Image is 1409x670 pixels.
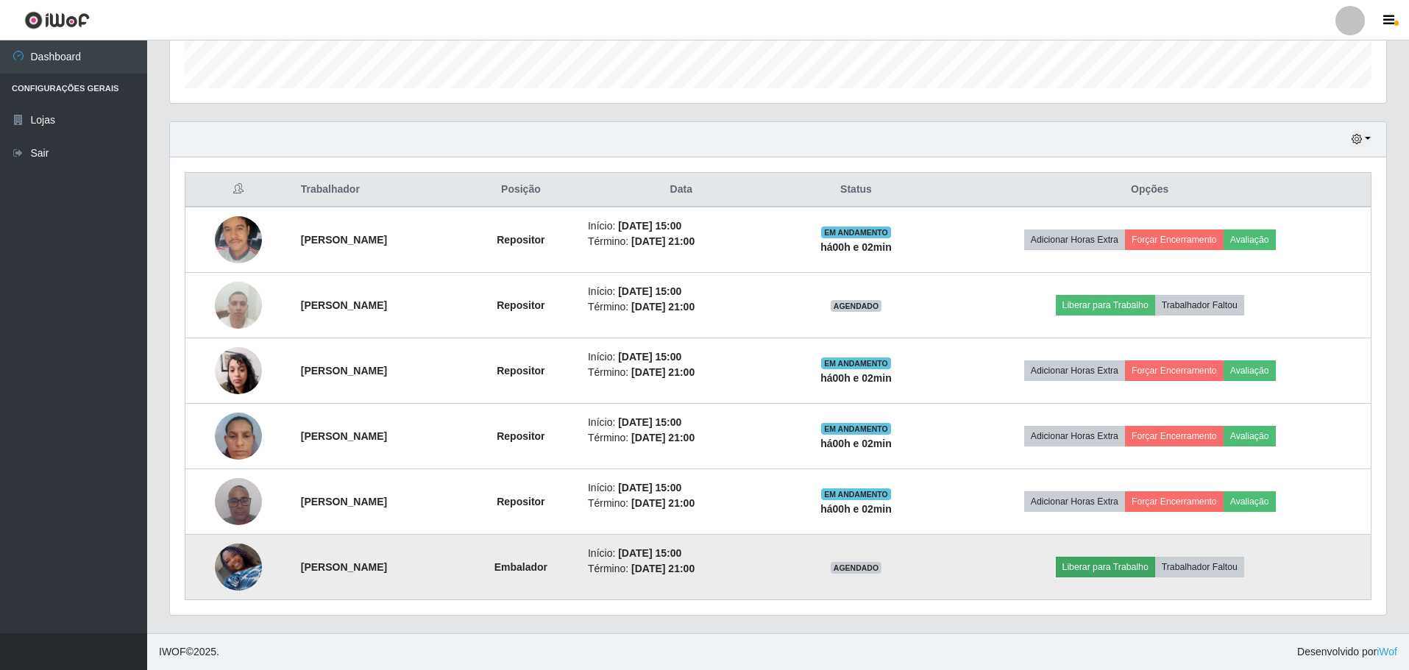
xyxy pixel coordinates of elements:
span: EM ANDAMENTO [821,488,891,500]
time: [DATE] 15:00 [618,351,681,363]
button: Adicionar Horas Extra [1024,360,1125,381]
time: [DATE] 15:00 [618,482,681,493]
img: CoreUI Logo [24,11,90,29]
time: [DATE] 15:00 [618,547,681,559]
strong: [PERSON_NAME] [301,365,387,377]
strong: Repositor [497,430,544,442]
strong: Repositor [497,299,544,311]
strong: [PERSON_NAME] [301,561,387,573]
time: [DATE] 21:00 [631,301,695,313]
strong: há 00 h e 02 min [820,503,892,515]
li: Término: [588,234,775,249]
button: Liberar para Trabalho [1056,557,1155,577]
li: Término: [588,496,775,511]
button: Forçar Encerramento [1125,491,1224,512]
th: Trabalhador [292,173,463,207]
li: Término: [588,561,775,577]
span: EM ANDAMENTO [821,227,891,238]
li: Início: [588,284,775,299]
button: Liberar para Trabalho [1056,295,1155,316]
button: Trabalhador Faltou [1155,557,1244,577]
time: [DATE] 21:00 [631,497,695,509]
li: Término: [588,299,775,315]
button: Forçar Encerramento [1125,229,1224,250]
button: Adicionar Horas Extra [1024,229,1125,250]
li: Início: [588,480,775,496]
button: Forçar Encerramento [1125,360,1224,381]
th: Opções [929,173,1371,207]
strong: [PERSON_NAME] [301,496,387,507]
li: Término: [588,430,775,446]
li: Início: [588,218,775,234]
strong: Embalador [494,561,547,573]
li: Início: [588,415,775,430]
th: Status [784,173,929,207]
span: EM ANDAMENTO [821,423,891,435]
span: AGENDADO [831,300,882,312]
time: [DATE] 21:00 [631,563,695,574]
strong: [PERSON_NAME] [301,234,387,246]
span: Desenvolvido por [1297,644,1397,660]
button: Adicionar Horas Extra [1024,491,1125,512]
time: [DATE] 15:00 [618,285,681,297]
button: Avaliação [1224,426,1276,446]
time: [DATE] 21:00 [631,235,695,247]
img: 1757880364247.jpeg [215,339,262,402]
th: Posição [463,173,579,207]
button: Trabalhador Faltou [1155,295,1244,316]
a: iWof [1377,646,1397,657]
li: Início: [588,546,775,561]
img: 1758737103352.jpeg [215,470,262,532]
button: Avaliação [1224,229,1276,250]
strong: Repositor [497,234,544,246]
strong: Repositor [497,496,544,507]
strong: [PERSON_NAME] [301,299,387,311]
img: 1758941765538.jpeg [215,525,262,609]
time: [DATE] 21:00 [631,366,695,378]
time: [DATE] 21:00 [631,432,695,443]
li: Término: [588,365,775,380]
time: [DATE] 15:00 [618,416,681,428]
button: Forçar Encerramento [1125,426,1224,446]
th: Data [579,173,784,207]
strong: há 00 h e 02 min [820,241,892,253]
span: AGENDADO [831,562,882,574]
button: Avaliação [1224,360,1276,381]
li: Início: [588,349,775,365]
img: 1757527794518.jpeg [215,198,262,282]
img: 1758148407171.jpeg [215,405,262,467]
span: EM ANDAMENTO [821,357,891,369]
span: © 2025 . [159,644,219,660]
strong: [PERSON_NAME] [301,430,387,442]
strong: Repositor [497,365,544,377]
strong: há 00 h e 02 min [820,438,892,449]
img: 1757796765908.jpeg [215,274,262,336]
span: IWOF [159,646,186,657]
strong: há 00 h e 02 min [820,372,892,384]
button: Adicionar Horas Extra [1024,426,1125,446]
time: [DATE] 15:00 [618,220,681,232]
button: Avaliação [1224,491,1276,512]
